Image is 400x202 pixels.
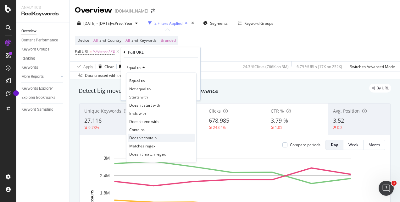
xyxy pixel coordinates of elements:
span: All [93,36,98,45]
text: 3M [104,156,110,161]
div: Clear [104,64,114,69]
div: Switch to Advanced Mode [350,64,395,69]
span: Matches regex [129,143,155,149]
a: Keyword Sampling [21,106,65,113]
div: 6.79 % URLs ( 17K on 252K ) [297,64,342,69]
span: 1 [392,181,397,186]
div: Day [331,142,338,147]
span: = [90,38,92,43]
iframe: Intercom live chat [379,181,394,196]
span: Doesn't match regex [129,151,166,157]
div: Compare periods [290,142,320,147]
span: = [90,49,92,54]
span: Unique Keywords [84,108,121,114]
span: All [125,36,130,45]
span: Contains [129,127,145,132]
button: Apply [75,61,93,72]
button: Segments [201,18,230,28]
button: Cancel [124,89,143,95]
a: Keywords Explorer [21,85,65,92]
button: Switch to Advanced Mode [347,61,395,72]
button: [DATE] - [DATE]vsPrev. Year [75,18,140,28]
div: RealKeywords [21,10,64,18]
a: Explorer Bookmarks [21,94,65,101]
button: Save [117,61,133,72]
span: = [158,38,160,43]
span: Full URL [75,49,89,54]
div: 9.73% [88,125,99,130]
div: 0.2 [337,125,342,130]
div: 24.64% [213,125,226,130]
button: Keyword Groups [236,18,276,28]
button: Add Filter [120,48,146,56]
div: Data crossed with the Crawls [85,73,136,78]
div: times [190,20,195,26]
span: Country [108,38,121,43]
div: arrow-right-arrow-left [151,9,155,13]
span: 27,116 [84,117,102,124]
span: CTR % [271,108,284,114]
span: Starts with [129,94,148,100]
span: Doesn't contain [129,135,157,141]
button: Week [343,140,364,150]
span: Clicks [209,108,221,114]
div: Keywords [21,64,38,71]
div: legacy label [369,84,391,93]
span: vs Prev. Year [111,21,133,26]
span: = [122,38,125,43]
div: 24.3 % Clicks ( 766K on 3M ) [243,64,289,69]
div: Overview [75,5,112,16]
a: Keywords [21,64,65,71]
span: and [99,38,106,43]
span: Avg. Position [333,108,360,114]
span: 678,985 [209,117,229,124]
span: Keywords [140,38,157,43]
div: Full URL [128,50,144,55]
span: By URL [376,86,389,90]
text: 2.4M [100,173,110,178]
span: Equal to [129,78,145,83]
button: Clear [96,61,114,72]
button: Month [364,140,385,150]
span: Branded [161,36,176,45]
span: Segments [210,21,228,26]
div: Keywords Explorer [21,85,53,92]
div: Keyword Groups [21,46,49,53]
a: Content Performance [21,37,65,44]
a: Overview [21,28,65,35]
div: Content Performance [21,37,58,44]
div: More Reports [21,73,44,80]
div: Keyword Sampling [21,106,53,113]
div: Week [348,142,358,147]
div: Overview [21,28,36,35]
text: 1.8M [100,190,110,195]
button: Day [325,140,343,150]
span: 3.52 [333,117,344,124]
span: and [131,38,138,43]
div: Keyword Groups [244,21,273,26]
div: 1.05 [275,125,282,130]
a: More Reports [21,73,59,80]
span: Doesn't end with [129,119,158,124]
span: ^.*/store/.*$ [93,47,115,56]
div: 2 Filters Applied [154,21,182,26]
span: 3.79 % [271,117,288,124]
div: Month [369,142,380,147]
div: Apply [83,64,93,69]
div: [DOMAIN_NAME] [115,8,148,14]
div: Ranking [21,55,35,62]
span: Device [77,38,89,43]
div: Tooltip anchor [13,90,19,96]
div: Explorer Bookmarks [21,94,55,101]
span: Not equal to [129,86,151,92]
a: Ranking [21,55,65,62]
span: Ends with [129,111,146,116]
a: Keyword Groups [21,46,65,53]
span: [DATE] - [DATE] [83,21,111,26]
button: 2 Filters Applied [146,18,190,28]
span: Doesn't start with [129,103,160,108]
div: Analytics [21,5,64,10]
span: Equal to [126,65,141,70]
